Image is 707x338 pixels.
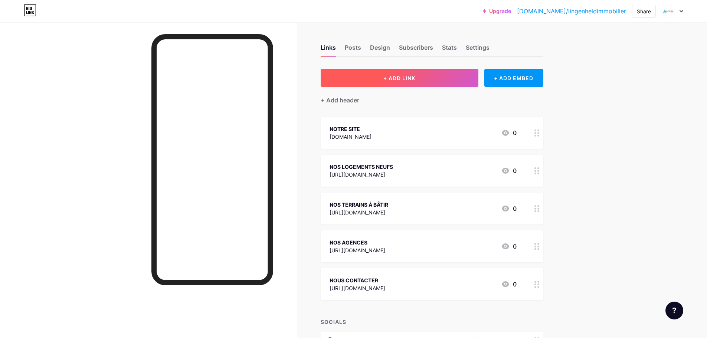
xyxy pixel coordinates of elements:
div: + Add header [321,96,359,105]
div: NOTRE SITE [330,125,371,133]
div: [URL][DOMAIN_NAME] [330,284,385,292]
a: [DOMAIN_NAME]/lingenheldimmobilier [517,7,626,16]
div: 0 [501,166,517,175]
div: + ADD EMBED [484,69,543,87]
div: [URL][DOMAIN_NAME] [330,171,393,178]
div: Stats [442,43,457,56]
div: NOS AGENCES [330,239,385,246]
button: + ADD LINK [321,69,478,87]
div: [URL][DOMAIN_NAME] [330,246,385,254]
span: + ADD LINK [383,75,415,81]
div: 0 [501,128,517,137]
div: 0 [501,280,517,289]
div: NOUS CONTACTER [330,276,385,284]
div: Design [370,43,390,56]
div: Share [637,7,651,15]
div: Subscribers [399,43,433,56]
div: SOCIALS [321,318,543,326]
div: NOS LOGEMENTS NEUFS [330,163,393,171]
div: NOS TERRAINS À BÂTIR [330,201,388,209]
div: Settings [466,43,490,56]
div: 0 [501,242,517,251]
div: [URL][DOMAIN_NAME] [330,209,388,216]
a: Upgrade [483,8,511,14]
div: 0 [501,204,517,213]
div: Links [321,43,336,56]
div: [DOMAIN_NAME] [330,133,371,141]
div: Posts [345,43,361,56]
img: lingenheldimmobilier [661,4,675,18]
